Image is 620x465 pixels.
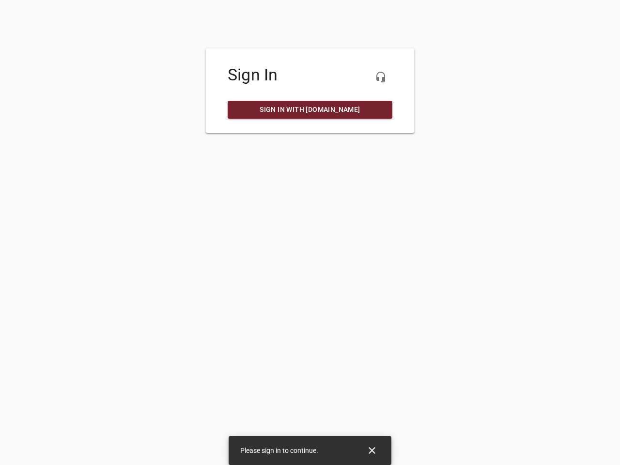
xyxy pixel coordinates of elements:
[228,65,392,85] h4: Sign In
[360,439,384,462] button: Close
[240,447,318,454] span: Please sign in to continue.
[235,104,385,116] span: Sign in with [DOMAIN_NAME]
[228,101,392,119] a: Sign in with [DOMAIN_NAME]
[369,65,392,89] button: Live Chat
